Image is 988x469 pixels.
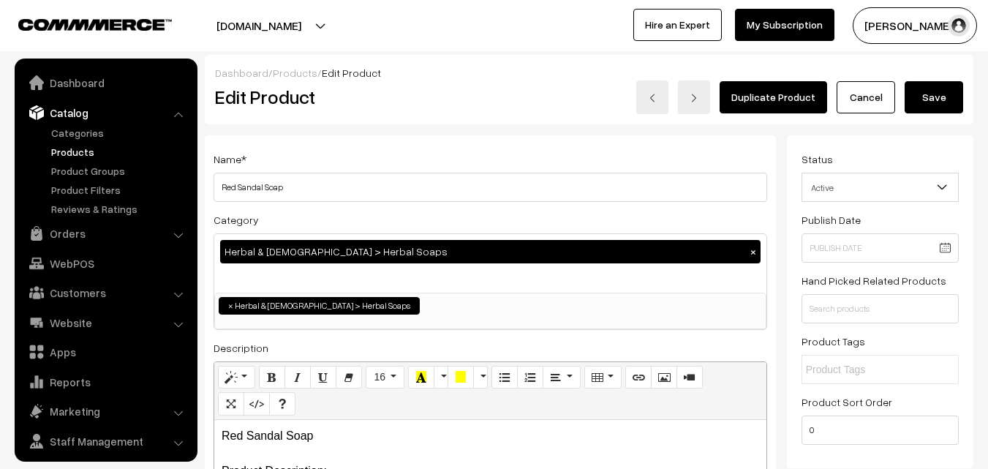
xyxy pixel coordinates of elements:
[625,366,652,389] button: Link (CTRL+K)
[214,151,246,167] label: Name
[244,392,270,416] button: Code View
[735,9,834,41] a: My Subscription
[18,19,172,30] img: COMMMERCE
[633,9,722,41] a: Hire an Expert
[374,371,385,383] span: 16
[322,67,381,79] span: Edit Product
[48,163,192,179] a: Product Groups
[473,366,488,389] button: More Color
[18,369,192,395] a: Reports
[434,366,448,389] button: More Color
[802,294,959,323] input: Search products
[269,392,295,416] button: Help
[802,151,833,167] label: Status
[214,173,767,202] input: Name
[310,366,336,389] button: Underline (CTRL+U)
[584,366,622,389] button: Table
[491,366,518,389] button: Unordered list (CTRL+SHIFT+NUM7)
[651,366,677,389] button: Picture
[48,125,192,140] a: Categories
[215,65,963,80] div: / /
[648,94,657,102] img: left-arrow.png
[837,81,895,113] a: Cancel
[517,366,543,389] button: Ordered list (CTRL+SHIFT+NUM8)
[806,362,934,378] input: Product Tags
[18,15,146,32] a: COMMMERCE
[366,366,404,389] button: Font Size
[48,201,192,217] a: Reviews & Ratings
[676,366,703,389] button: Video
[802,394,892,410] label: Product Sort Order
[48,182,192,198] a: Product Filters
[18,220,192,247] a: Orders
[448,366,474,389] button: Background Color
[18,339,192,365] a: Apps
[948,15,970,37] img: user
[18,428,192,454] a: Staff Management
[218,366,255,389] button: Style
[408,366,434,389] button: Recent Color
[215,67,268,79] a: Dashboard
[802,334,865,349] label: Product Tags
[48,144,192,160] a: Products
[220,240,761,263] div: Herbal & [DEMOGRAPHIC_DATA] > Herbal Soaps
[18,250,192,277] a: WebPOS
[18,279,192,306] a: Customers
[259,366,285,389] button: Bold (CTRL+B)
[802,173,959,202] span: Active
[802,175,958,200] span: Active
[690,94,698,102] img: right-arrow.png
[215,86,514,108] h2: Edit Product
[720,81,827,113] a: Duplicate Product
[336,366,362,389] button: Remove Font Style (CTRL+\)
[18,100,192,126] a: Catalog
[165,7,352,44] button: [DOMAIN_NAME]
[218,392,244,416] button: Full Screen
[802,273,946,288] label: Hand Picked Related Products
[18,309,192,336] a: Website
[18,398,192,424] a: Marketing
[905,81,963,113] button: Save
[802,233,959,263] input: Publish Date
[273,67,317,79] a: Products
[802,416,959,445] input: Enter Number
[284,366,311,389] button: Italic (CTRL+I)
[18,70,192,96] a: Dashboard
[214,340,268,356] label: Description
[802,212,861,228] label: Publish Date
[853,7,977,44] button: [PERSON_NAME]
[747,245,760,258] button: ×
[543,366,580,389] button: Paragraph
